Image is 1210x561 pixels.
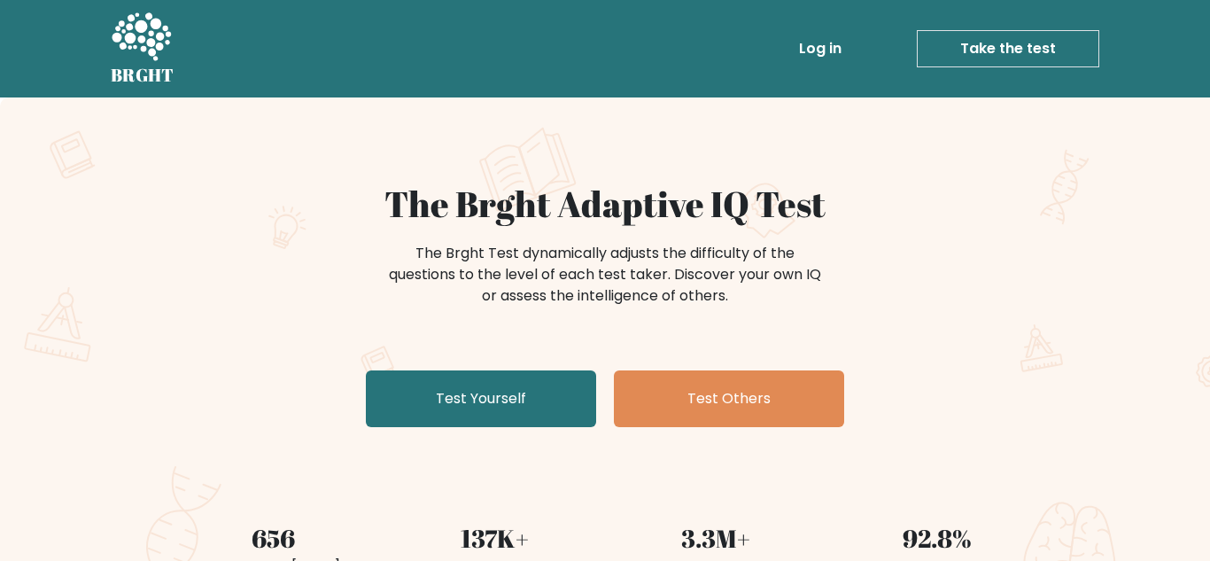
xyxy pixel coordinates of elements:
a: Log in [792,31,849,66]
div: 3.3M+ [616,519,816,557]
h1: The Brght Adaptive IQ Test [173,183,1037,225]
h5: BRGHT [111,65,175,86]
div: 656 [173,519,373,557]
a: Take the test [917,30,1099,67]
a: BRGHT [111,7,175,90]
a: Test Yourself [366,370,596,427]
div: 92.8% [837,519,1037,557]
div: The Brght Test dynamically adjusts the difficulty of the questions to the level of each test take... [384,243,826,307]
div: 137K+ [394,519,594,557]
a: Test Others [614,370,844,427]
